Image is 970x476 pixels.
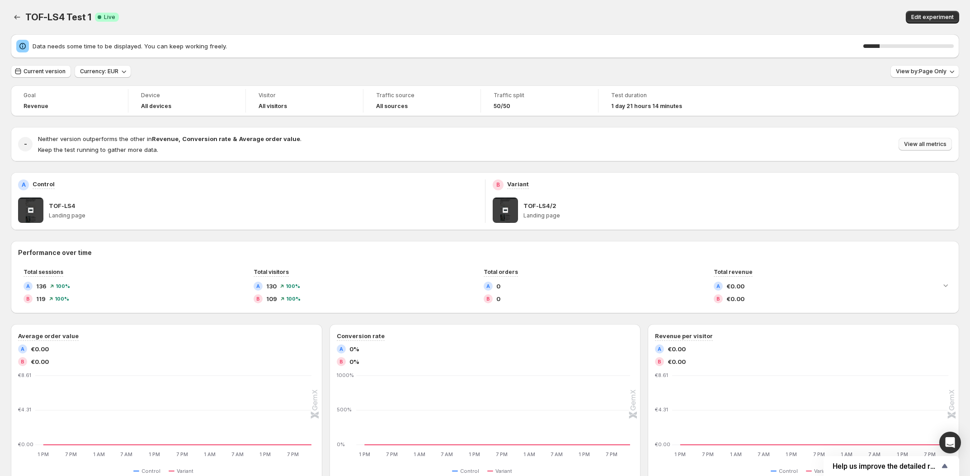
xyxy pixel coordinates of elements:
span: Control [141,467,160,475]
button: Back [11,11,24,24]
h2: A [486,283,490,289]
text: 7 AM [758,451,770,457]
p: Control [33,179,55,189]
h2: A [658,346,661,352]
text: 1 PM [897,451,908,457]
h2: B [716,296,720,302]
h2: A [21,346,24,352]
button: Edit experiment [906,11,959,24]
text: 1 PM [579,451,590,457]
h3: Conversion rate [337,331,385,340]
span: Device [141,92,233,99]
span: Test duration [611,92,703,99]
h2: B [26,296,30,302]
a: DeviceAll devices [141,91,233,111]
text: 1 PM [38,451,49,457]
span: 119 [36,294,46,303]
span: View all metrics [904,141,946,148]
text: 7 PM [386,451,398,457]
span: Help us improve the detailed report for A/B campaigns [833,462,939,471]
p: TOF-LS4/2 [523,201,556,210]
h3: Average order value [18,331,79,340]
div: Open Intercom Messenger [939,432,961,453]
span: Control [460,467,479,475]
text: 7 PM [702,451,714,457]
text: 1 AM [841,451,853,457]
span: 136 [36,282,47,291]
text: 1 AM [414,451,425,457]
strong: Average order value [239,135,300,142]
text: 1 AM [730,451,742,457]
text: 7 PM [65,451,77,457]
a: Traffic sourceAll sources [376,91,468,111]
strong: , [179,135,180,142]
h2: A [339,346,343,352]
span: 0% [349,357,359,366]
h2: Performance over time [18,248,952,257]
span: Live [104,14,115,21]
text: 7 PM [924,451,936,457]
span: €0.00 [726,294,744,303]
span: 0% [349,344,359,353]
button: Current version [11,65,71,78]
text: 1 PM [786,451,797,457]
a: Traffic split50/50 [494,91,585,111]
text: 7 PM [496,451,508,457]
strong: & [233,135,237,142]
span: Variant [814,467,831,475]
p: Landing page [49,212,478,219]
text: 1 PM [149,451,160,457]
span: Edit experiment [911,14,954,21]
a: GoalRevenue [24,91,115,111]
span: 100 % [56,283,70,289]
span: Variant [495,467,512,475]
h2: A [22,181,26,189]
button: Expand chart [939,279,952,292]
text: 1 PM [675,451,686,457]
text: 1000% [337,372,354,378]
span: 109 [266,294,277,303]
h2: B [496,181,500,189]
h3: Revenue per visitor [655,331,713,340]
span: €0.00 [31,344,49,353]
text: 7 AM [121,451,133,457]
text: 500% [337,406,352,413]
span: TOF-LS4 Test 1 [25,12,91,23]
text: 0% [337,441,345,448]
h2: A [716,283,720,289]
h4: All visitors [259,103,287,110]
span: Goal [24,92,115,99]
h2: B [339,359,343,364]
span: Variant [177,467,193,475]
img: TOF-LS4 [18,198,43,223]
text: 7 PM [176,451,188,457]
p: Variant [507,179,529,189]
strong: Conversion rate [182,135,231,142]
text: 7 PM [813,451,825,457]
text: €4.31 [655,406,668,413]
text: 1 AM [93,451,105,457]
span: Keep the test running to gather more data. [38,146,158,153]
h4: All devices [141,103,171,110]
img: TOF-LS4/2 [493,198,518,223]
text: 1 AM [523,451,535,457]
span: Neither version outperforms the other in . [38,135,301,142]
span: Total revenue [714,269,753,275]
button: Show survey - Help us improve the detailed report for A/B campaigns [833,461,950,471]
span: Total orders [484,269,518,275]
span: 1 day 21 hours 14 minutes [611,103,682,110]
span: Visitor [259,92,350,99]
span: 100 % [55,296,69,302]
span: 100 % [286,283,300,289]
text: 1 AM [204,451,216,457]
text: 7 AM [231,451,244,457]
text: 1 PM [359,451,370,457]
span: 0 [496,282,500,291]
span: €0.00 [31,357,49,366]
span: Control [779,467,798,475]
text: €8.61 [655,372,668,378]
text: €0.00 [18,441,33,448]
h2: B [21,359,24,364]
span: Currency: EUR [80,68,118,75]
text: €0.00 [655,441,670,448]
